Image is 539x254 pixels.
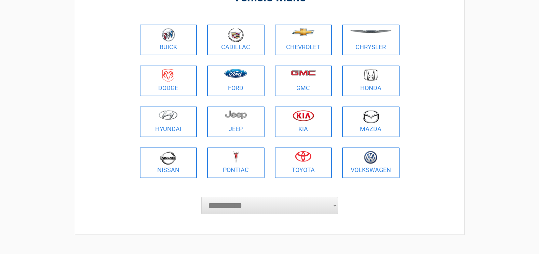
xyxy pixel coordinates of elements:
[225,110,247,119] img: jeep
[207,107,265,137] a: Jeep
[292,28,315,36] img: chevrolet
[232,151,239,164] img: pontiac
[342,25,400,55] a: Chrysler
[342,147,400,178] a: Volkswagen
[228,28,244,42] img: cadillac
[207,66,265,96] a: Ford
[275,25,332,55] a: Chevrolet
[364,151,377,164] img: volkswagen
[140,66,197,96] a: Dodge
[140,25,197,55] a: Buick
[364,69,378,81] img: honda
[295,151,311,162] img: toyota
[207,147,265,178] a: Pontiac
[162,28,175,42] img: buick
[275,107,332,137] a: Kia
[140,107,197,137] a: Hyundai
[350,30,392,33] img: chrysler
[159,110,178,120] img: hyundai
[224,69,247,78] img: ford
[160,151,176,165] img: nissan
[342,66,400,96] a: Honda
[362,110,379,123] img: mazda
[162,69,174,82] img: dodge
[293,110,314,121] img: kia
[207,25,265,55] a: Cadillac
[275,147,332,178] a: Toyota
[342,107,400,137] a: Mazda
[291,70,316,76] img: gmc
[275,66,332,96] a: GMC
[140,147,197,178] a: Nissan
